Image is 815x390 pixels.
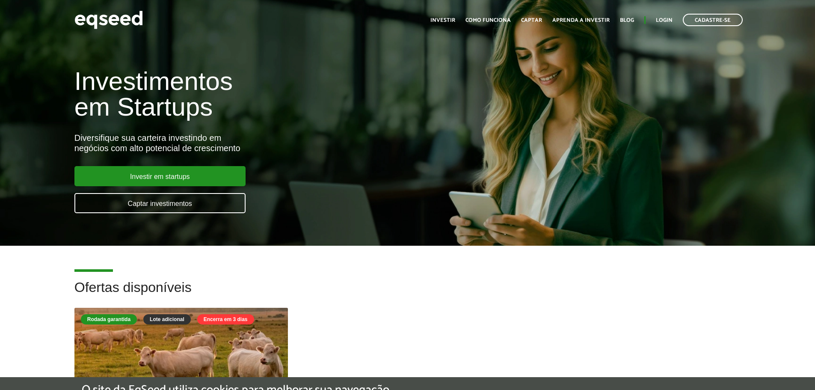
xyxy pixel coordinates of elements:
a: Login [656,18,673,23]
div: Encerra em 3 dias [197,314,254,325]
a: Como funciona [465,18,511,23]
a: Aprenda a investir [552,18,610,23]
a: Captar [521,18,542,23]
a: Cadastre-se [683,14,743,26]
h2: Ofertas disponíveis [74,280,741,308]
div: Diversifique sua carteira investindo em negócios com alto potencial de crescimento [74,133,469,153]
img: EqSeed [74,9,143,31]
div: Rodada garantida [81,314,137,325]
a: Captar investimentos [74,193,246,213]
a: Blog [620,18,634,23]
div: Lote adicional [143,314,191,325]
h1: Investimentos em Startups [74,68,469,120]
a: Investir [430,18,455,23]
a: Investir em startups [74,166,246,186]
